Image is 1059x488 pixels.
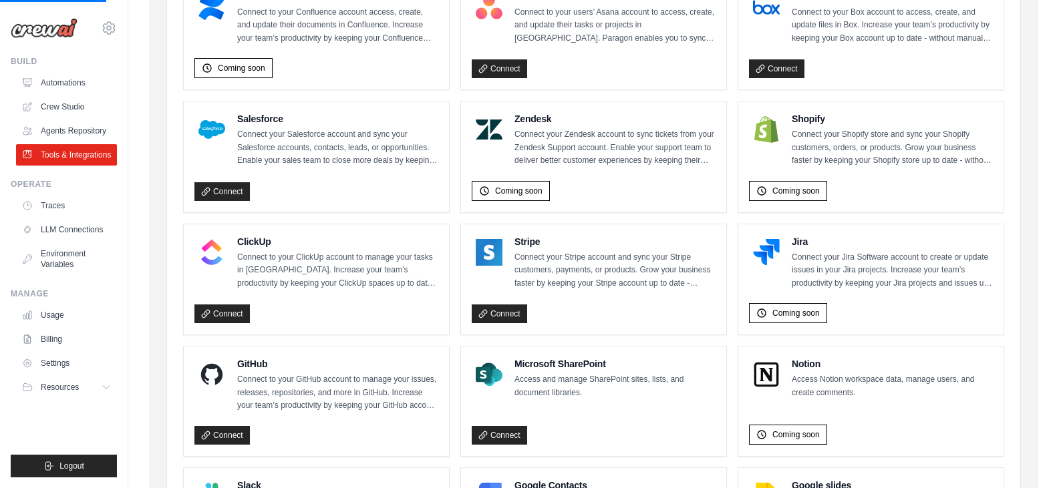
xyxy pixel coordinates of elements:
img: Zendesk Logo [476,116,502,143]
h4: Shopify [792,112,993,126]
p: Connect to your GitHub account to manage your issues, releases, repositories, and more in GitHub.... [237,373,438,413]
a: Connect [194,182,250,201]
p: Access Notion workspace data, manage users, and create comments. [792,373,993,399]
div: Operate [11,179,117,190]
h4: Microsoft SharePoint [514,357,716,371]
span: Coming soon [495,186,543,196]
a: Connect [472,426,527,445]
h4: GitHub [237,357,438,371]
p: Connect your Shopify store and sync your Shopify customers, orders, or products. Grow your busine... [792,128,993,168]
h4: Zendesk [514,112,716,126]
a: Environment Variables [16,243,117,275]
img: Logo [11,18,78,38]
img: Notion Logo [753,361,780,388]
div: Build [11,56,117,67]
p: Connect your Salesforce account and sync your Salesforce accounts, contacts, leads, or opportunit... [237,128,438,168]
span: Coming soon [772,186,820,196]
span: Resources [41,382,79,393]
p: Connect your Zendesk account to sync tickets from your Zendesk Support account. Enable your suppo... [514,128,716,168]
h4: Jira [792,235,993,248]
a: Agents Repository [16,120,117,142]
a: Connect [472,59,527,78]
p: Connect your Stripe account and sync your Stripe customers, payments, or products. Grow your busi... [514,251,716,290]
h4: Stripe [514,235,716,248]
a: Connect [194,304,250,323]
h4: ClickUp [237,235,438,248]
img: Stripe Logo [476,239,502,266]
img: Salesforce Logo [198,116,225,143]
p: Connect to your users’ Asana account to access, create, and update their tasks or projects in [GE... [514,6,716,45]
a: Connect [749,59,804,78]
a: Connect [472,304,527,323]
a: Billing [16,328,117,350]
img: Jira Logo [753,239,780,266]
a: Traces [16,195,117,216]
a: Tools & Integrations [16,144,117,166]
p: Access and manage SharePoint sites, lists, and document libraries. [514,373,716,399]
div: Manage [11,288,117,299]
p: Connect to your Confluence account access, create, and update their documents in Confluence. Incr... [237,6,438,45]
img: GitHub Logo [198,361,225,388]
a: Automations [16,72,117,93]
button: Logout [11,455,117,477]
a: Connect [194,426,250,445]
p: Connect your Jira Software account to create or update issues in your Jira projects. Increase you... [792,251,993,290]
a: Settings [16,352,117,374]
span: Coming soon [772,429,820,440]
span: Logout [59,461,84,471]
a: Usage [16,304,117,326]
p: Connect to your ClickUp account to manage your tasks in [GEOGRAPHIC_DATA]. Increase your team’s p... [237,251,438,290]
a: LLM Connections [16,219,117,240]
img: ClickUp Logo [198,239,225,266]
a: Crew Studio [16,96,117,117]
span: Coming soon [218,63,265,73]
span: Coming soon [772,308,820,318]
img: Shopify Logo [753,116,780,143]
p: Connect to your Box account to access, create, and update files in Box. Increase your team’s prod... [792,6,993,45]
img: Microsoft SharePoint Logo [476,361,502,388]
h4: Notion [792,357,993,371]
button: Resources [16,377,117,398]
h4: Salesforce [237,112,438,126]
